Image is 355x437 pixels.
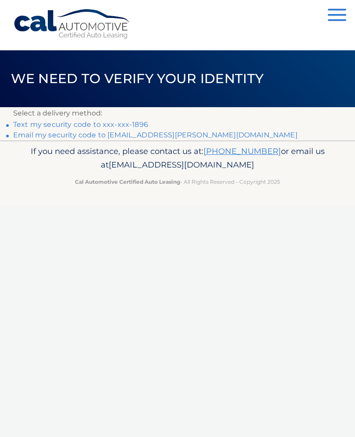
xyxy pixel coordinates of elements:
[203,146,281,156] a: [PHONE_NUMBER]
[75,178,180,185] strong: Cal Automotive Certified Auto Leasing
[109,160,254,170] span: [EMAIL_ADDRESS][DOMAIN_NAME]
[13,177,342,186] p: - All Rights Reserved - Copyright 2025
[328,9,346,23] button: Menu
[13,9,131,40] a: Cal Automotive
[11,70,264,87] span: We need to verify your identity
[13,131,298,139] a: Email my security code to [EMAIL_ADDRESS][PERSON_NAME][DOMAIN_NAME]
[13,120,148,129] a: Text my security code to xxx-xxx-1896
[13,107,342,119] p: Select a delivery method:
[13,144,342,172] p: If you need assistance, please contact us at: or email us at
